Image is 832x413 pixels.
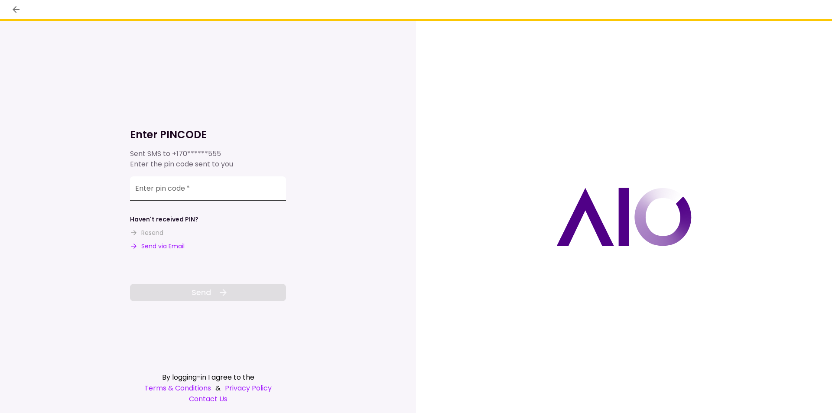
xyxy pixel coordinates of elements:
a: Privacy Policy [225,383,272,393]
h1: Enter PINCODE [130,128,286,142]
button: Resend [130,228,163,237]
a: Contact Us [130,393,286,404]
a: Terms & Conditions [144,383,211,393]
div: Sent SMS to Enter the pin code sent to you [130,149,286,169]
div: By logging-in I agree to the [130,372,286,383]
div: & [130,383,286,393]
button: back [9,2,23,17]
button: Send [130,284,286,301]
div: Haven't received PIN? [130,215,198,224]
button: Send via Email [130,242,185,251]
span: Send [192,286,211,298]
img: AIO logo [556,188,692,246]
